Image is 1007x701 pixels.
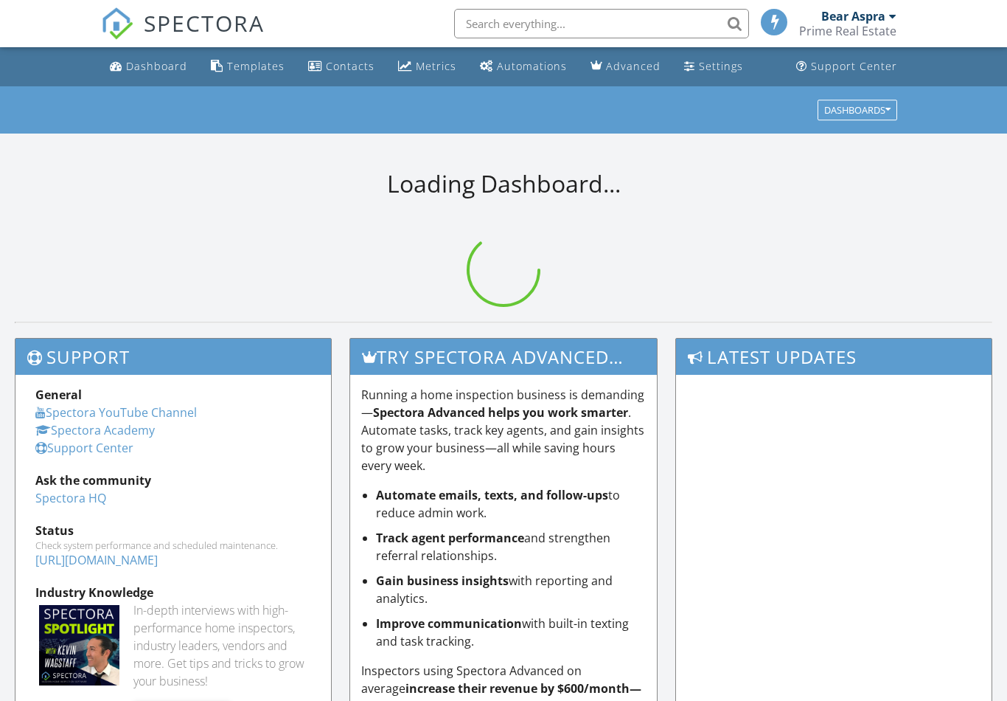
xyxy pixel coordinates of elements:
h3: Latest Updates [676,339,992,375]
li: to reduce admin work. [376,486,646,522]
strong: Automate emails, texts, and follow-ups [376,487,608,503]
li: with reporting and analytics. [376,572,646,607]
div: Ask the community [35,472,311,489]
div: Templates [227,59,285,73]
div: Dashboard [126,59,187,73]
strong: Improve communication [376,615,522,632]
div: Bear Aspra [821,9,885,24]
a: [URL][DOMAIN_NAME] [35,552,158,568]
a: Advanced [585,53,666,80]
p: Running a home inspection business is demanding— . Automate tasks, track key agents, and gain ins... [361,386,646,474]
a: Spectora YouTube Channel [35,404,197,421]
a: Dashboard [104,53,193,80]
div: Support Center [811,59,897,73]
strong: General [35,387,82,403]
strong: Spectora Advanced helps you work smarter [373,404,628,421]
h3: Support [15,339,331,375]
div: In-depth interviews with high-performance home inspectors, industry leaders, vendors and more. Ge... [133,601,311,690]
span: SPECTORA [144,7,265,38]
a: Spectora HQ [35,490,106,506]
a: Contacts [302,53,380,80]
div: Metrics [416,59,456,73]
a: SPECTORA [101,20,265,51]
div: Settings [699,59,743,73]
img: The Best Home Inspection Software - Spectora [101,7,133,40]
a: Metrics [392,53,462,80]
img: Spectoraspolightmain [39,605,119,686]
div: Contacts [326,59,374,73]
h3: Try spectora advanced [DATE] [350,339,657,375]
a: Templates [205,53,290,80]
div: Automations [497,59,567,73]
a: Settings [678,53,749,80]
div: Advanced [606,59,661,73]
li: and strengthen referral relationships. [376,529,646,564]
a: Support Center [35,440,133,456]
button: Dashboards [818,100,897,120]
div: Industry Knowledge [35,584,311,601]
strong: Gain business insights [376,573,509,589]
li: with built-in texting and task tracking. [376,615,646,650]
div: Status [35,522,311,539]
div: Prime Real Estate [799,24,896,38]
div: Dashboards [824,105,891,115]
a: Support Center [790,53,903,80]
input: Search everything... [454,9,749,38]
a: Spectora Academy [35,422,155,438]
a: Automations (Basic) [474,53,573,80]
strong: Track agent performance [376,530,524,546]
div: Check system performance and scheduled maintenance. [35,539,311,551]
